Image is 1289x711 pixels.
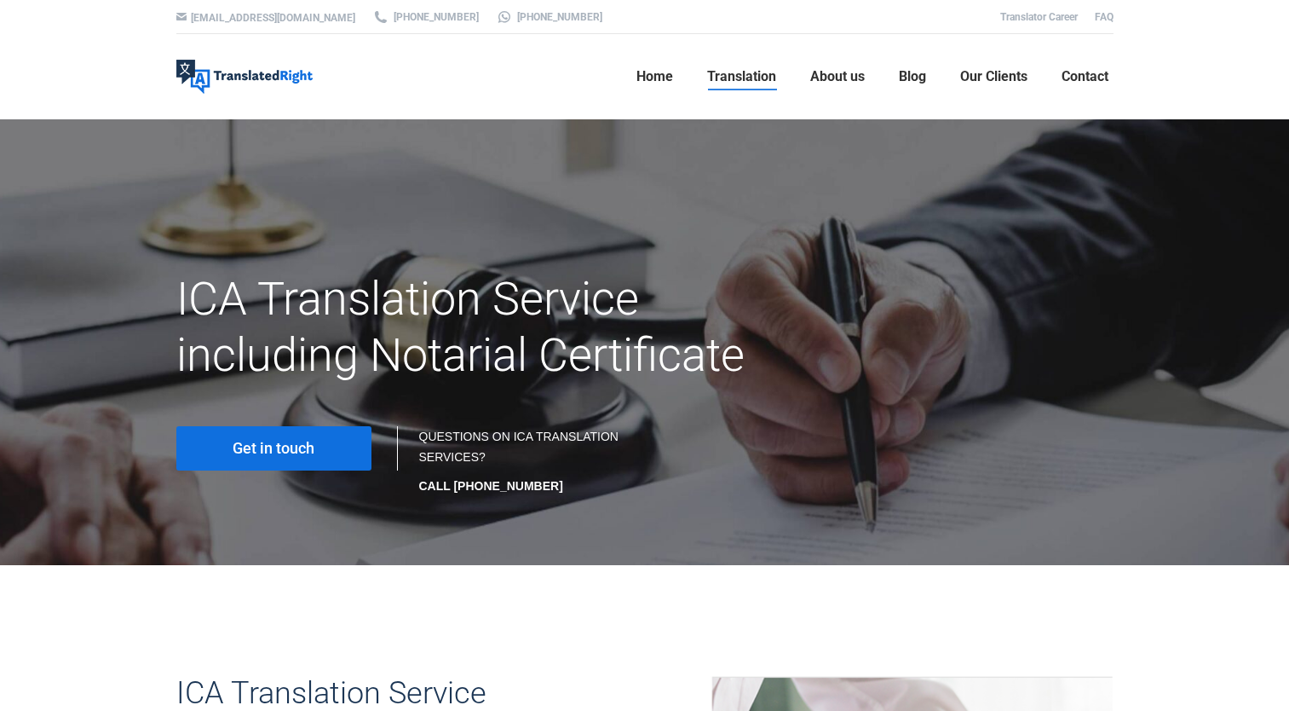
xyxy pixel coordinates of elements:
[810,68,865,85] span: About us
[176,60,313,94] img: Translated Right
[894,49,931,104] a: Blog
[233,440,314,457] span: Get in touch
[955,49,1033,104] a: Our Clients
[1095,11,1113,23] a: FAQ
[702,49,781,104] a: Translation
[805,49,870,104] a: About us
[419,426,628,496] div: QUESTIONS ON ICA TRANSLATION SERVICES?
[1056,49,1113,104] a: Contact
[1000,11,1078,23] a: Translator Career
[176,426,371,471] a: Get in touch
[372,9,479,25] a: [PHONE_NUMBER]
[899,68,926,85] span: Blog
[707,68,776,85] span: Translation
[191,12,355,24] a: [EMAIL_ADDRESS][DOMAIN_NAME]
[631,49,678,104] a: Home
[419,479,563,493] strong: CALL [PHONE_NUMBER]
[636,68,673,85] span: Home
[960,68,1027,85] span: Our Clients
[496,9,602,25] a: [PHONE_NUMBER]
[176,271,792,384] h1: ICA Translation Service including Notarial Certificate
[1062,68,1108,85] span: Contact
